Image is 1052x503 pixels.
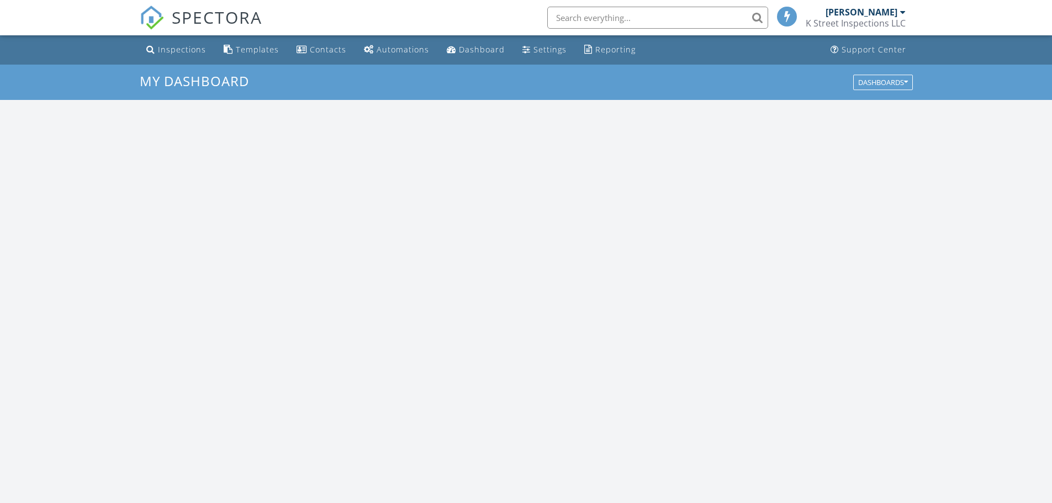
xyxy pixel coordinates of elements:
[518,40,571,60] a: Settings
[292,40,351,60] a: Contacts
[547,7,768,29] input: Search everything...
[142,40,210,60] a: Inspections
[442,40,509,60] a: Dashboard
[310,44,346,55] div: Contacts
[172,6,262,29] span: SPECTORA
[459,44,505,55] div: Dashboard
[826,40,911,60] a: Support Center
[377,44,429,55] div: Automations
[140,15,262,38] a: SPECTORA
[533,44,567,55] div: Settings
[236,44,279,55] div: Templates
[826,7,897,18] div: [PERSON_NAME]
[580,40,640,60] a: Reporting
[858,78,908,86] div: Dashboards
[219,40,283,60] a: Templates
[140,72,249,90] span: My Dashboard
[842,44,906,55] div: Support Center
[595,44,636,55] div: Reporting
[140,6,164,30] img: The Best Home Inspection Software - Spectora
[360,40,434,60] a: Automations (Basic)
[806,18,906,29] div: K Street Inspections LLC
[158,44,206,55] div: Inspections
[853,75,913,90] button: Dashboards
